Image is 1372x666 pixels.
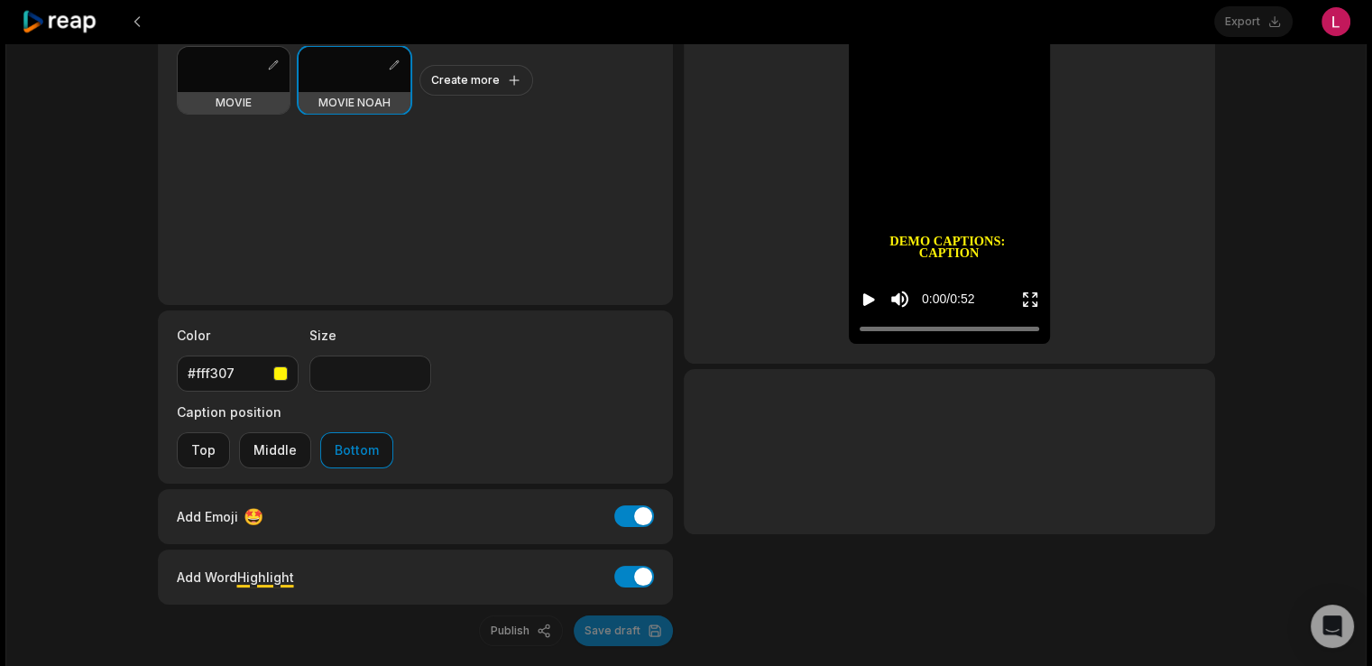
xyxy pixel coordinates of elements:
label: Color [177,326,299,345]
div: Add Word [177,565,294,589]
label: Caption position [177,402,393,421]
span: Demo [890,235,931,246]
button: Bottom [320,432,393,468]
button: Mute sound [889,288,911,310]
div: Open Intercom Messenger [1311,605,1354,648]
button: Top [177,432,230,468]
span: Highlight [237,569,294,585]
button: Play video [860,282,878,316]
button: Publish [479,615,563,646]
button: Create more [419,65,533,96]
span: Add Emoji [177,507,238,526]
label: Size [309,326,431,345]
h3: MOVIE NOAH [318,96,391,110]
span: 🤩 [244,504,263,529]
h3: MOVIE [216,96,252,110]
button: Middle [239,432,311,468]
div: 0:00 / 0:52 [922,290,974,309]
button: #fff307 [177,356,299,392]
div: #fff307 [188,364,266,383]
span: Captions: [934,235,1006,246]
button: Enter Fullscreen [1021,282,1039,316]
